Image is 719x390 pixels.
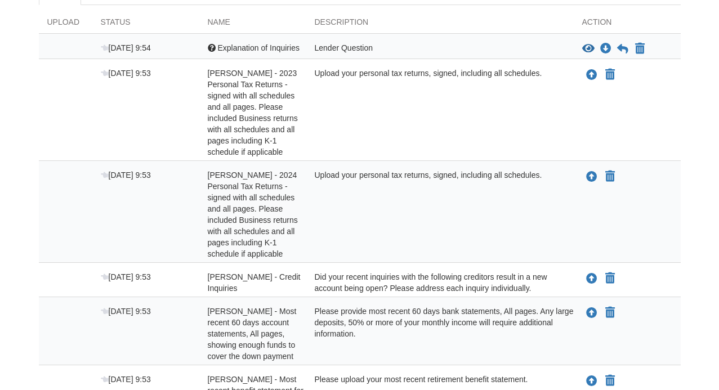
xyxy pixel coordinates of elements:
span: [PERSON_NAME] - 2023 Personal Tax Returns - signed with all schedules and all pages. Please inclu... [208,69,298,156]
button: Declare Robert Fultz - Most recent 60 days account statements, All pages, showing enough funds to... [604,306,616,320]
span: [DATE] 9:54 [101,43,151,52]
span: [DATE] 9:53 [101,171,151,180]
span: [DATE] 9:53 [101,375,151,384]
div: Upload [39,16,92,33]
button: Declare Robert Fultz - Credit Inquiries not applicable [604,272,616,285]
div: Please provide most recent 60 days bank statements, All pages. Any large deposits, 50% or more of... [306,306,574,362]
button: Declare Robert Fultz - 2024 Personal Tax Returns - signed with all schedules and all pages. Pleas... [604,170,616,183]
span: [DATE] 9:53 [101,272,151,281]
button: Upload Robert Fultz - Most recent benefit statement for retirement income [585,374,599,388]
button: Upload Robert Fultz - Most recent 60 days account statements, All pages, showing enough funds to ... [585,306,599,320]
span: Explanation of Inquiries [217,43,300,52]
button: Upload Robert Fultz - 2023 Personal Tax Returns - signed with all schedules and all pages. Please... [585,68,599,82]
button: View Explanation of Inquiries [582,43,595,55]
div: Upload your personal tax returns, signed, including all schedules. [306,169,574,259]
div: Lender Question [306,42,574,56]
span: [PERSON_NAME] - Credit Inquiries [208,272,301,293]
span: [PERSON_NAME] - Most recent 60 days account statements, All pages, showing enough funds to cover ... [208,307,297,361]
div: Action [574,16,681,33]
div: Name [199,16,306,33]
button: Upload Robert Fultz - Credit Inquiries [585,271,599,286]
a: Download Explanation of Inquiries [600,44,611,53]
button: Declare Robert Fultz - Most recent benefit statement for retirement income not applicable [604,374,616,388]
button: Declare Explanation of Inquiries not applicable [634,42,646,56]
span: [DATE] 9:53 [101,307,151,316]
span: [PERSON_NAME] - 2024 Personal Tax Returns - signed with all schedules and all pages. Please inclu... [208,171,298,258]
div: Did your recent inquiries with the following creditors result in a new account being open? Please... [306,271,574,294]
div: Description [306,16,574,33]
div: Upload your personal tax returns, signed, including all schedules. [306,68,574,158]
button: Declare Robert Fultz - 2023 Personal Tax Returns - signed with all schedules and all pages. Pleas... [604,68,616,82]
button: Upload Robert Fultz - 2024 Personal Tax Returns - signed with all schedules and all pages. Please... [585,169,599,184]
span: [DATE] 9:53 [101,69,151,78]
div: Status [92,16,199,33]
